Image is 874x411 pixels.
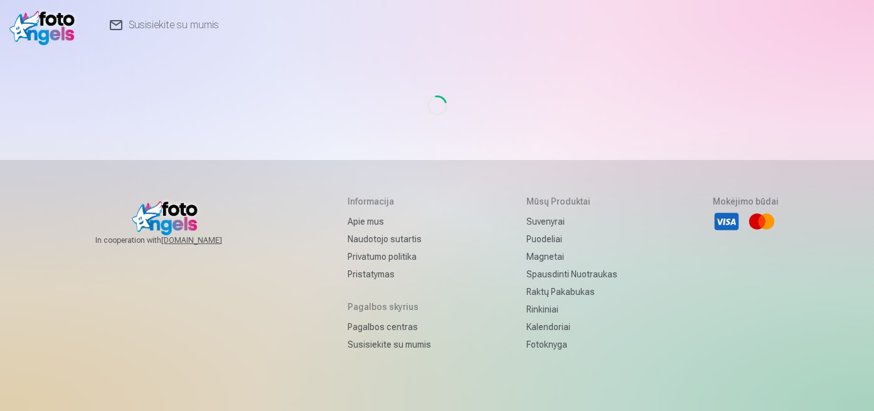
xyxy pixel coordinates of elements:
[526,318,617,336] a: Kalendoriai
[95,235,252,245] span: In cooperation with
[526,283,617,301] a: Raktų pakabukas
[348,213,431,230] a: Apie mus
[348,195,431,208] h5: Informacija
[348,248,431,265] a: Privatumo politika
[526,230,617,248] a: Puodeliai
[348,265,431,283] a: Pristatymas
[713,195,779,208] h5: Mokėjimo būdai
[348,336,431,353] a: Susisiekite su mumis
[713,208,740,235] li: Visa
[526,248,617,265] a: Magnetai
[526,301,617,318] a: Rinkiniai
[348,301,431,313] h5: Pagalbos skyrius
[9,5,82,45] img: /v1
[161,235,252,245] a: [DOMAIN_NAME]
[348,318,431,336] a: Pagalbos centras
[526,336,617,353] a: Fotoknyga
[748,208,775,235] li: Mastercard
[526,213,617,230] a: Suvenyrai
[526,195,617,208] h5: Mūsų produktai
[526,265,617,283] a: Spausdinti nuotraukas
[348,230,431,248] a: Naudotojo sutartis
